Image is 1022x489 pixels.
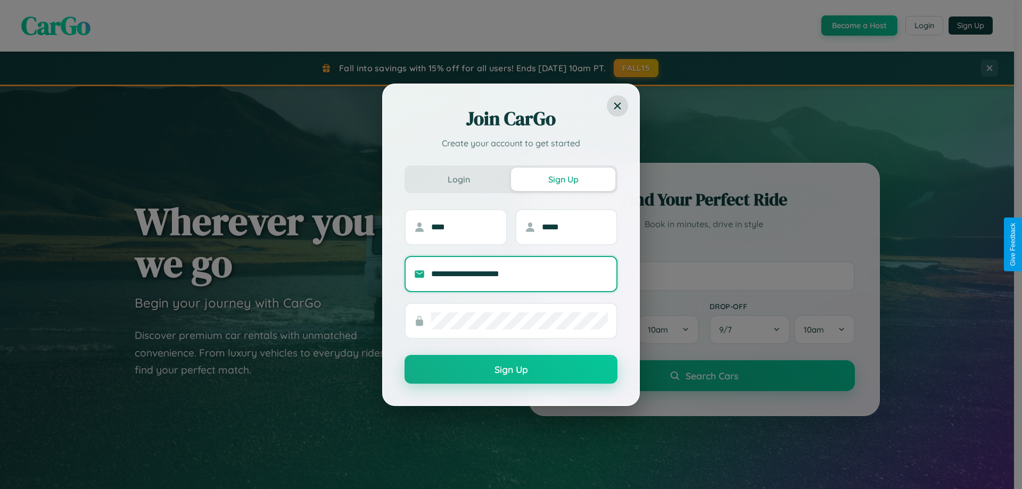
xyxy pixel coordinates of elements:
h2: Join CarGo [405,106,617,131]
p: Create your account to get started [405,137,617,150]
button: Sign Up [405,355,617,384]
button: Login [407,168,511,191]
div: Give Feedback [1009,223,1017,266]
button: Sign Up [511,168,615,191]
